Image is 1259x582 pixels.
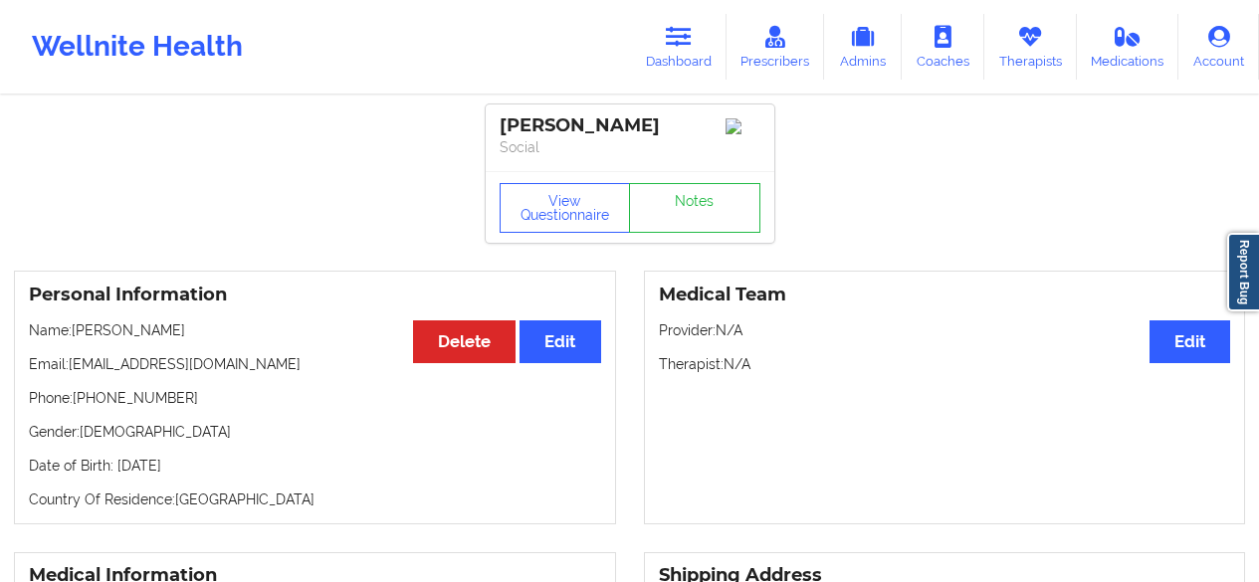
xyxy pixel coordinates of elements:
[629,183,760,233] a: Notes
[659,284,1231,306] h3: Medical Team
[29,388,601,408] p: Phone: [PHONE_NUMBER]
[659,354,1231,374] p: Therapist: N/A
[500,114,760,137] div: [PERSON_NAME]
[1178,14,1259,80] a: Account
[726,118,760,134] img: Image%2Fplaceholer-image.png
[1150,320,1230,363] button: Edit
[659,320,1231,340] p: Provider: N/A
[727,14,825,80] a: Prescribers
[29,456,601,476] p: Date of Birth: [DATE]
[500,183,631,233] button: View Questionnaire
[29,284,601,306] h3: Personal Information
[1077,14,1179,80] a: Medications
[1227,233,1259,311] a: Report Bug
[824,14,902,80] a: Admins
[984,14,1077,80] a: Therapists
[29,354,601,374] p: Email: [EMAIL_ADDRESS][DOMAIN_NAME]
[631,14,727,80] a: Dashboard
[500,137,760,157] p: Social
[29,320,601,340] p: Name: [PERSON_NAME]
[29,489,601,509] p: Country Of Residence: [GEOGRAPHIC_DATA]
[29,422,601,442] p: Gender: [DEMOGRAPHIC_DATA]
[413,320,516,363] button: Delete
[902,14,984,80] a: Coaches
[520,320,600,363] button: Edit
